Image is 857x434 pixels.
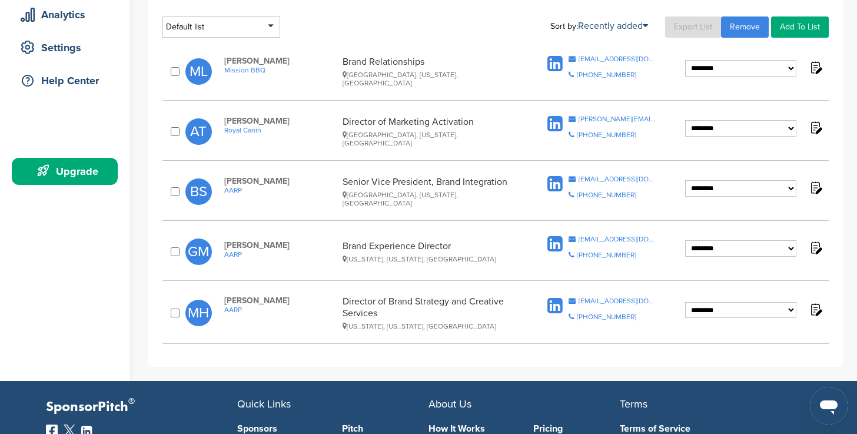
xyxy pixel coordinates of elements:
[808,180,823,195] img: Notes
[579,297,657,304] div: [EMAIL_ADDRESS][DOMAIN_NAME]
[12,1,118,28] a: Analytics
[224,116,337,126] span: [PERSON_NAME]
[224,176,337,186] span: [PERSON_NAME]
[579,236,657,243] div: [EMAIL_ADDRESS][DOMAIN_NAME]
[579,175,657,183] div: [EMAIL_ADDRESS][DOMAIN_NAME]
[342,424,429,433] a: Pitch
[533,424,620,433] a: Pricing
[721,16,769,38] a: Remove
[343,116,519,147] div: Director of Marketing Activation
[577,313,636,320] div: [PHONE_NUMBER]
[224,306,337,314] a: AARP
[224,296,337,306] span: [PERSON_NAME]
[620,397,647,410] span: Terms
[343,131,519,147] div: [GEOGRAPHIC_DATA], [US_STATE], [GEOGRAPHIC_DATA]
[428,424,516,433] a: How It Works
[185,178,212,205] span: BS
[224,56,337,66] span: [PERSON_NAME]
[578,20,648,32] a: Recently added
[579,55,657,62] div: [EMAIL_ADDRESS][DOMAIN_NAME]
[620,424,793,433] a: Terms of Service
[808,120,823,135] img: Notes
[808,60,823,75] img: Notes
[185,118,212,145] span: AT
[237,397,291,410] span: Quick Links
[12,158,118,185] a: Upgrade
[577,251,636,259] div: [PHONE_NUMBER]
[808,302,823,317] img: Notes
[810,387,848,425] iframe: Button to launch messaging window
[577,131,636,138] div: [PHONE_NUMBER]
[579,115,657,122] div: [PERSON_NAME][EMAIL_ADDRESS][DOMAIN_NAME]
[18,4,118,25] div: Analytics
[343,296,519,330] div: Director of Brand Strategy and Creative Services
[46,399,237,416] p: SponsorPitch
[224,66,337,74] a: Mission BBQ
[343,191,519,207] div: [GEOGRAPHIC_DATA], [US_STATE], [GEOGRAPHIC_DATA]
[343,176,519,207] div: Senior Vice President, Brand Integration
[128,394,135,409] span: ®
[343,322,519,330] div: [US_STATE], [US_STATE], [GEOGRAPHIC_DATA]
[577,71,636,78] div: [PHONE_NUMBER]
[224,250,337,259] a: AARP
[343,71,519,87] div: [GEOGRAPHIC_DATA], [US_STATE], [GEOGRAPHIC_DATA]
[665,16,721,38] a: Export List
[428,397,471,410] span: About Us
[18,37,118,58] div: Settings
[185,238,212,265] span: GM
[18,161,118,182] div: Upgrade
[237,424,324,433] a: Sponsors
[12,34,118,61] a: Settings
[224,240,337,250] span: [PERSON_NAME]
[185,300,212,326] span: MH
[224,126,337,134] a: Royal Canin
[18,70,118,91] div: Help Center
[577,191,636,198] div: [PHONE_NUMBER]
[343,255,519,263] div: [US_STATE], [US_STATE], [GEOGRAPHIC_DATA]
[771,16,829,38] a: Add To List
[550,21,648,31] div: Sort by:
[343,240,519,263] div: Brand Experience Director
[185,58,212,85] span: ML
[808,240,823,255] img: Notes
[343,56,519,87] div: Brand Relationships
[162,16,280,38] div: Default list
[12,67,118,94] a: Help Center
[224,186,337,194] a: AARP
